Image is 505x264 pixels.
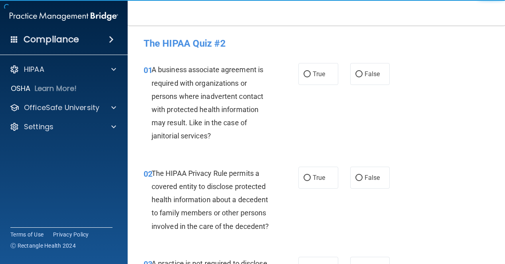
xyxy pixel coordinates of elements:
p: OSHA [11,84,31,93]
p: OfficeSafe University [24,103,99,112]
span: 01 [144,65,152,75]
a: HIPAA [10,65,116,74]
img: PMB logo [10,8,118,24]
input: False [355,71,363,77]
span: 02 [144,169,152,179]
a: OfficeSafe University [10,103,116,112]
span: A business associate agreement is required with organizations or persons where inadvertent contac... [152,65,263,140]
p: Settings [24,122,53,132]
a: Terms of Use [10,231,43,238]
input: True [304,175,311,181]
a: Privacy Policy [53,231,89,238]
span: The HIPAA Privacy Rule permits a covered entity to disclose protected health information about a ... [152,169,269,231]
span: False [365,70,380,78]
span: Ⓒ Rectangle Health 2024 [10,242,76,250]
h4: The HIPAA Quiz #2 [144,38,489,49]
a: Settings [10,122,116,132]
span: False [365,174,380,181]
input: True [304,71,311,77]
span: True [313,174,325,181]
p: HIPAA [24,65,44,74]
h4: Compliance [24,34,79,45]
input: False [355,175,363,181]
p: Learn More! [35,84,77,93]
span: True [313,70,325,78]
